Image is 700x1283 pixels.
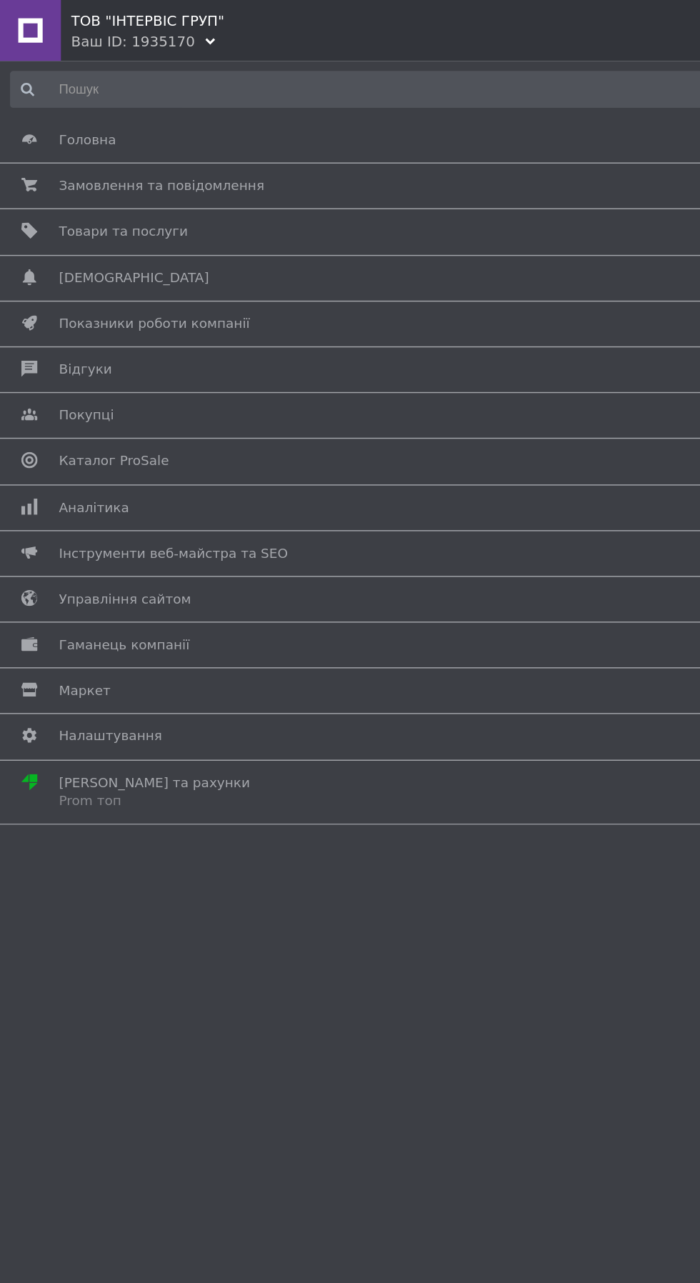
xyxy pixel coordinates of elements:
[41,511,114,524] span: Налаштування
[41,479,78,492] span: Маркет
[41,318,119,331] span: Каталог ProSale
[41,124,186,137] span: Замовлення та повідомлення
[41,189,147,202] span: [DEMOGRAPHIC_DATA]
[41,447,134,460] span: Гаманець компанії
[41,351,91,364] span: Аналітика
[41,544,176,570] span: [PERSON_NAME] та рахунки
[41,254,79,266] span: Відгуки
[41,557,176,570] div: Prom топ
[41,383,203,396] span: Інструменти веб-майстра та SEO
[41,156,132,169] span: Товари та послуги
[41,286,80,299] span: Покупці
[41,92,81,105] span: Головна
[50,22,137,36] div: Ваш ID: 1935170
[675,124,689,136] span: 1
[41,221,176,234] span: Показники роботи компанії
[7,50,693,76] input: Пошук
[41,415,134,428] span: Управління сайтом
